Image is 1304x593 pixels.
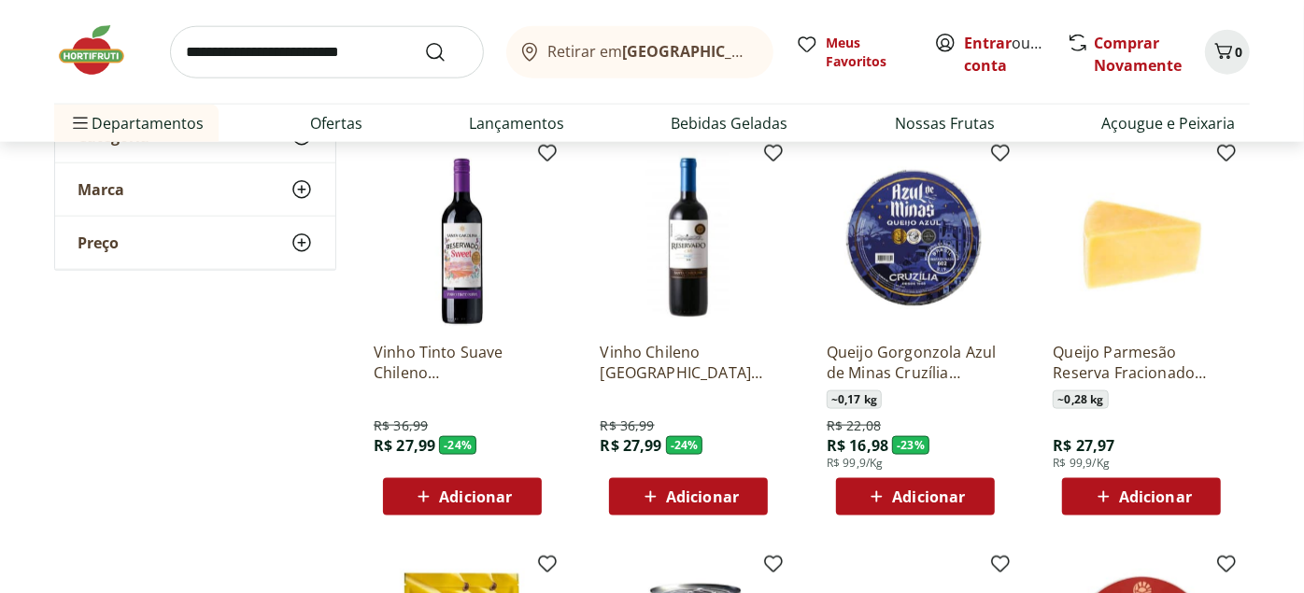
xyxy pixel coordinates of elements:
[1094,33,1182,76] a: Comprar Novamente
[374,435,435,456] span: R$ 27,99
[600,149,777,327] img: Vinho Chileno Santa Carolina Reservado Malbec 750ml
[1053,149,1230,327] img: Queijo Parmesão Reserva Fracionado Basel
[1062,478,1221,515] button: Adicionar
[623,41,938,62] b: [GEOGRAPHIC_DATA]/[GEOGRAPHIC_DATA]
[600,435,661,456] span: R$ 27,99
[1205,30,1250,75] button: Carrinho
[49,49,267,64] div: [PERSON_NAME]: [DOMAIN_NAME]
[469,112,564,134] a: Lançamentos
[826,34,912,71] span: Meus Favoritos
[30,49,45,64] img: website_grey.svg
[600,417,654,435] span: R$ 36,99
[827,435,888,456] span: R$ 16,98
[666,436,703,455] span: - 24 %
[827,417,881,435] span: R$ 22,08
[439,436,476,455] span: - 24 %
[170,26,484,78] input: search
[827,342,1004,383] a: Queijo Gorgonzola Azul de Minas Cruzília Unidade
[892,436,929,455] span: - 23 %
[374,342,551,383] a: Vinho Tinto Suave Chileno [GEOGRAPHIC_DATA] 750ml
[78,233,119,252] span: Preço
[964,33,1012,53] a: Entrar
[1053,435,1114,456] span: R$ 27,97
[69,101,92,146] button: Menu
[827,149,1004,327] img: Queijo Gorgonzola Azul de Minas Cruzília Unidade
[895,112,995,134] a: Nossas Frutas
[374,149,551,327] img: Vinho Tinto Suave Chileno Santa Carolina Reservado 750ml
[78,180,124,199] span: Marca
[55,163,335,216] button: Marca
[796,34,912,71] a: Meus Favoritos
[54,22,148,78] img: Hortifruti
[892,489,965,504] span: Adicionar
[827,456,884,471] span: R$ 99,9/Kg
[78,108,92,123] img: tab_domain_overview_orange.svg
[439,489,512,504] span: Adicionar
[506,26,773,78] button: Retirar em[GEOGRAPHIC_DATA]/[GEOGRAPHIC_DATA]
[1235,43,1242,61] span: 0
[69,101,204,146] span: Departamentos
[827,390,882,409] span: ~ 0,17 kg
[1119,489,1192,504] span: Adicionar
[197,108,212,123] img: tab_keywords_by_traffic_grey.svg
[310,112,362,134] a: Ofertas
[374,417,428,435] span: R$ 36,99
[672,112,788,134] a: Bebidas Geladas
[218,110,300,122] div: Palavras-chave
[98,110,143,122] div: Domínio
[666,489,739,504] span: Adicionar
[424,41,469,64] button: Submit Search
[548,43,755,60] span: Retirar em
[1053,390,1108,409] span: ~ 0,28 kg
[609,478,768,515] button: Adicionar
[52,30,92,45] div: v 4.0.25
[964,33,1067,76] a: Criar conta
[30,30,45,45] img: logo_orange.svg
[1053,456,1110,471] span: R$ 99,9/Kg
[964,32,1047,77] span: ou
[383,478,542,515] button: Adicionar
[836,478,995,515] button: Adicionar
[55,217,335,269] button: Preço
[1101,112,1235,134] a: Açougue e Peixaria
[1053,342,1230,383] a: Queijo Parmesão Reserva Fracionado [GEOGRAPHIC_DATA]
[600,342,777,383] a: Vinho Chileno [GEOGRAPHIC_DATA] Malbec 750ml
